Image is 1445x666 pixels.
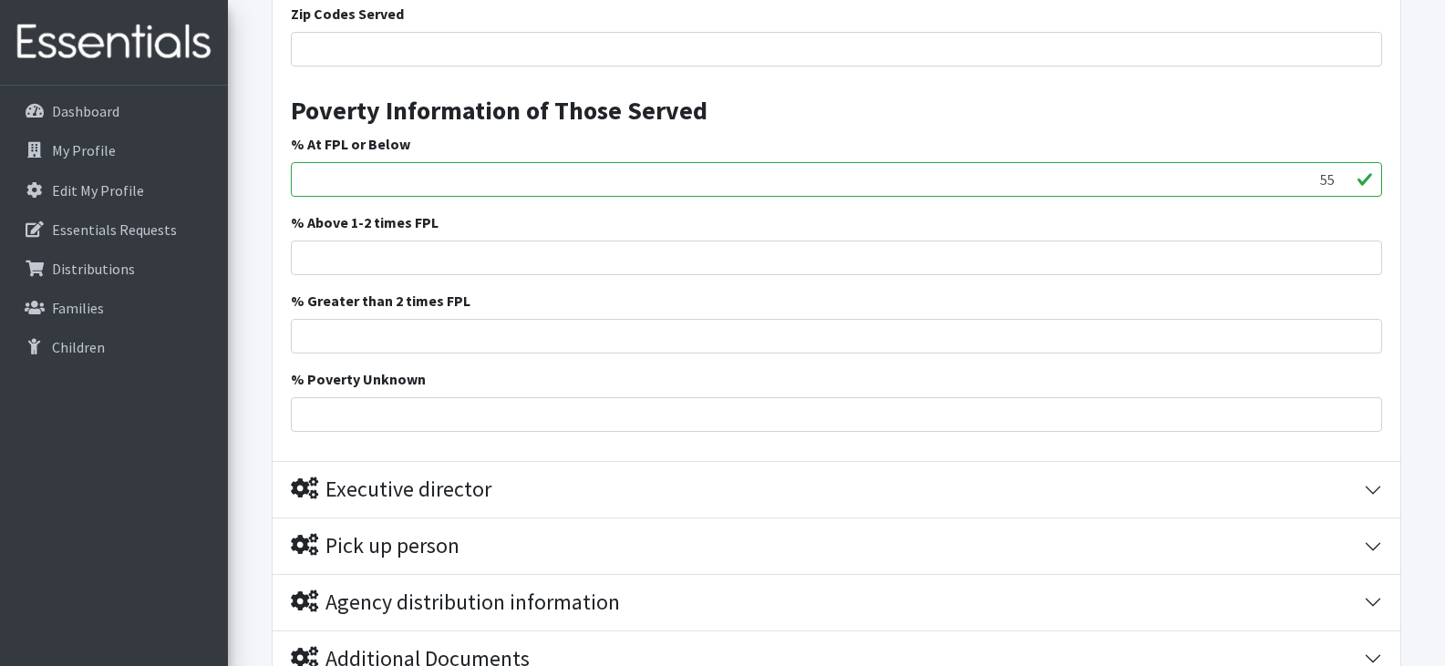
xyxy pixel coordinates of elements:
div: Pick up person [291,533,459,559]
a: Essentials Requests [7,211,221,248]
a: Children [7,329,221,365]
p: Families [52,299,104,317]
a: Edit My Profile [7,172,221,209]
p: Essentials Requests [52,220,177,239]
button: Agency distribution information [273,575,1400,630]
div: Agency distribution information [291,589,620,616]
a: Distributions [7,251,221,287]
label: Zip Codes Served [291,3,404,25]
label: % Greater than 2 times FPL [291,290,470,312]
a: Dashboard [7,93,221,129]
div: Executive director [291,476,491,503]
button: Executive director [273,462,1400,517]
a: Families [7,290,221,326]
p: Distributions [52,260,135,278]
img: HumanEssentials [7,12,221,73]
p: Dashboard [52,102,119,120]
p: Edit My Profile [52,181,144,200]
label: % Poverty Unknown [291,368,426,390]
label: % At FPL or Below [291,133,410,155]
p: Children [52,338,105,356]
label: % Above 1-2 times FPL [291,211,439,233]
button: Pick up person [273,518,1400,574]
strong: Poverty Information of Those Served [291,94,707,127]
a: My Profile [7,132,221,169]
p: My Profile [52,141,116,159]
